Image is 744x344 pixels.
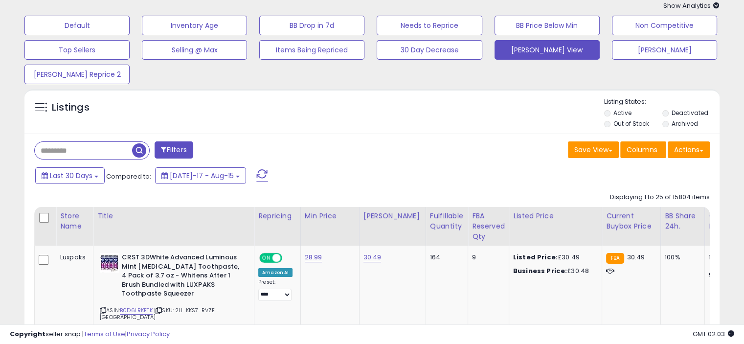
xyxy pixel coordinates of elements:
[120,306,153,315] a: B0D6LRKFTK
[155,167,246,184] button: [DATE]-17 - Aug-15
[430,211,464,231] div: Fulfillable Quantity
[377,40,482,60] button: 30 Day Decrease
[281,254,296,262] span: OFF
[604,97,720,107] p: Listing States:
[24,65,130,84] button: [PERSON_NAME] Reprice 2
[142,40,247,60] button: Selling @ Max
[258,211,296,221] div: Repricing
[305,211,355,221] div: Min Price
[10,329,45,339] strong: Copyright
[513,252,558,262] b: Listed Price:
[363,252,382,262] a: 30.49
[610,193,710,202] div: Displaying 1 to 25 of 15804 items
[24,40,130,60] button: Top Sellers
[60,211,89,231] div: Store Name
[97,211,250,221] div: Title
[513,253,594,262] div: £30.49
[513,211,598,221] div: Listed Price
[377,16,482,35] button: Needs to Reprice
[671,109,708,117] label: Deactivated
[127,329,170,339] a: Privacy Policy
[627,145,657,155] span: Columns
[155,141,193,159] button: Filters
[606,253,624,264] small: FBA
[613,119,649,128] label: Out of Stock
[305,252,322,262] a: 28.99
[24,16,130,35] button: Default
[258,268,293,277] div: Amazon AI
[258,279,293,301] div: Preset:
[620,141,666,158] button: Columns
[513,266,567,275] b: Business Price:
[568,141,619,158] button: Save View
[50,171,92,181] span: Last 30 Days
[613,109,631,117] label: Active
[472,253,501,262] div: 9
[100,253,119,273] img: 51o61FvB1bL._SL40_.jpg
[627,252,645,262] span: 30.49
[671,119,698,128] label: Archived
[142,16,247,35] button: Inventory Age
[259,40,364,60] button: Items Being Repriced
[60,253,86,262] div: Luxpaks
[363,211,422,221] div: [PERSON_NAME]
[122,253,241,301] b: CRST 3DWhite Advanced Luminous Mint [MEDICAL_DATA] Toothpaste, 4 Pack of 3.7 oz - Whitens After 1...
[100,306,219,321] span: | SKU: 2U-KKS7-RVZE - [GEOGRAPHIC_DATA]
[472,211,505,242] div: FBA Reserved Qty
[84,329,125,339] a: Terms of Use
[430,253,460,262] div: 164
[106,172,151,181] span: Compared to:
[665,211,700,231] div: BB Share 24h.
[495,16,600,35] button: BB Price Below Min
[606,211,656,231] div: Current Buybox Price
[612,40,717,60] button: [PERSON_NAME]
[260,254,272,262] span: ON
[52,101,90,115] h5: Listings
[693,329,734,339] span: 2025-09-15 02:03 GMT
[665,253,697,262] div: 100%
[10,330,170,339] div: seller snap | |
[35,167,105,184] button: Last 30 Days
[663,1,720,10] span: Show Analytics
[612,16,717,35] button: Non Competitive
[495,40,600,60] button: [PERSON_NAME] View
[668,141,710,158] button: Actions
[259,16,364,35] button: BB Drop in 7d
[513,267,594,275] div: £30.48
[170,171,234,181] span: [DATE]-17 - Aug-15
